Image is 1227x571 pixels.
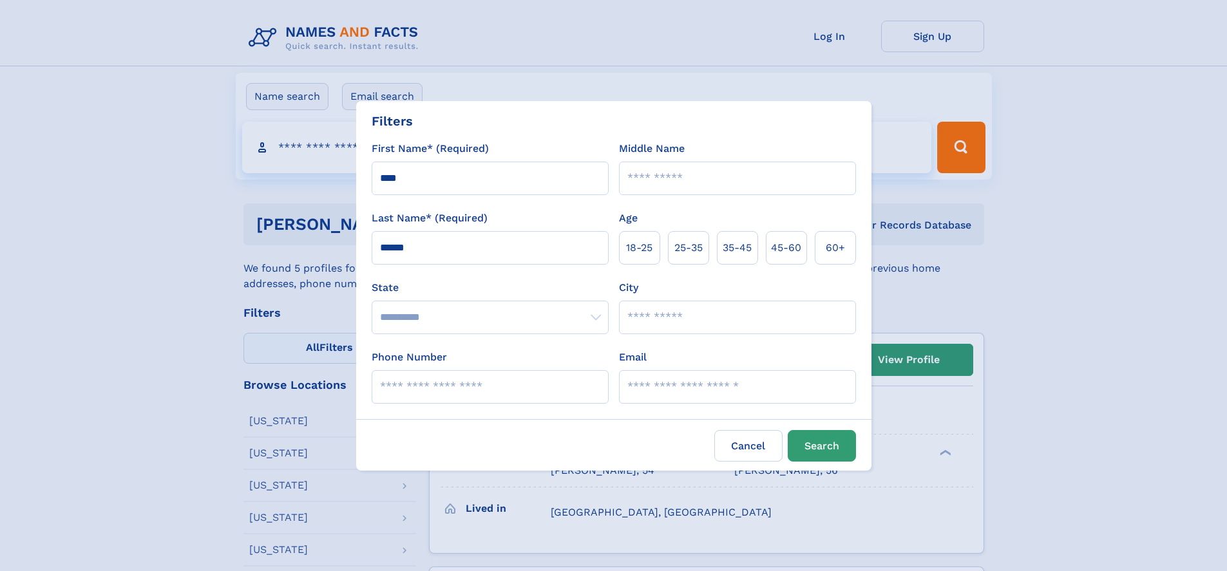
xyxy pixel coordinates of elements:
[714,430,783,462] label: Cancel
[723,240,752,256] span: 35‑45
[372,280,609,295] label: State
[619,141,685,156] label: Middle Name
[788,430,856,462] button: Search
[619,280,638,295] label: City
[372,141,489,156] label: First Name* (Required)
[372,211,488,226] label: Last Name* (Required)
[372,111,413,131] div: Filters
[626,240,652,256] span: 18‑25
[771,240,801,256] span: 45‑60
[826,240,845,256] span: 60+
[674,240,703,256] span: 25‑35
[372,350,447,365] label: Phone Number
[619,211,638,226] label: Age
[619,350,647,365] label: Email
